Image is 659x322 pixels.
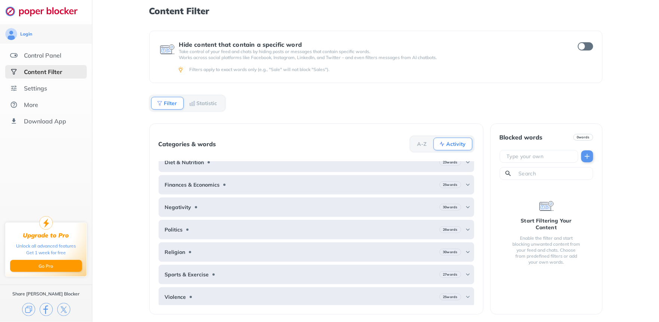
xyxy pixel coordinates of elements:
p: Works across social platforms like Facebook, Instagram, LinkedIn, and Twitter – and even filters ... [179,55,564,61]
img: avatar.svg [5,28,17,40]
img: x.svg [57,303,70,316]
div: Categories & words [159,141,216,147]
img: download-app.svg [10,117,18,125]
img: Filter [157,100,163,106]
div: Unlock all advanced features [16,243,76,249]
div: Start Filtering Your Content [512,217,581,231]
div: Content Filter [24,68,62,76]
b: Violence [165,294,186,300]
img: settings.svg [10,85,18,92]
b: Sports & Exercise [165,272,209,277]
div: Hide content that contain a specific word [179,41,564,48]
b: Diet & Nutrition [165,159,204,165]
div: Control Panel [24,52,61,59]
b: A-Z [417,142,427,146]
b: 0 words [577,135,589,140]
b: Politics [165,227,183,233]
b: Activity [447,142,466,146]
p: Take control of your feed and chats by hiding posts or messages that contain specific words. [179,49,564,55]
img: about.svg [10,101,18,108]
img: Activity [439,141,445,147]
div: Share [PERSON_NAME] Blocker [12,291,80,297]
b: Negativity [165,204,191,210]
div: Upgrade to Pro [23,232,69,239]
b: 30 words [443,249,457,255]
div: Enable the filter and start blocking unwanted content from your feed and chats. Choose from prede... [512,235,581,265]
div: Filters apply to exact words only (e.g., "Sale" will not block "Sales"). [190,67,592,73]
div: Settings [24,85,47,92]
input: Search [518,170,590,177]
div: Login [20,31,32,37]
b: 25 words [443,182,457,187]
b: Statistic [197,101,217,105]
b: Finances & Economics [165,182,220,188]
div: Blocked words [500,134,543,141]
b: Religion [165,249,186,255]
img: features.svg [10,52,18,59]
h1: Content Filter [149,6,603,16]
img: upgrade-to-pro.svg [39,216,53,230]
div: More [24,101,38,108]
b: 23 words [443,160,457,165]
b: 26 words [443,227,457,232]
img: social-selected.svg [10,68,18,76]
button: Go Pro [10,260,82,272]
img: copy.svg [22,303,35,316]
b: 27 words [443,272,457,277]
img: logo-webpage.svg [5,6,86,16]
b: Filter [164,101,177,105]
b: 25 words [443,294,457,300]
b: 30 words [443,205,457,210]
div: Get 1 week for free [26,249,66,256]
img: facebook.svg [40,303,53,316]
div: Download App [24,117,66,125]
img: Statistic [189,100,195,106]
input: Type your own [506,153,575,160]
